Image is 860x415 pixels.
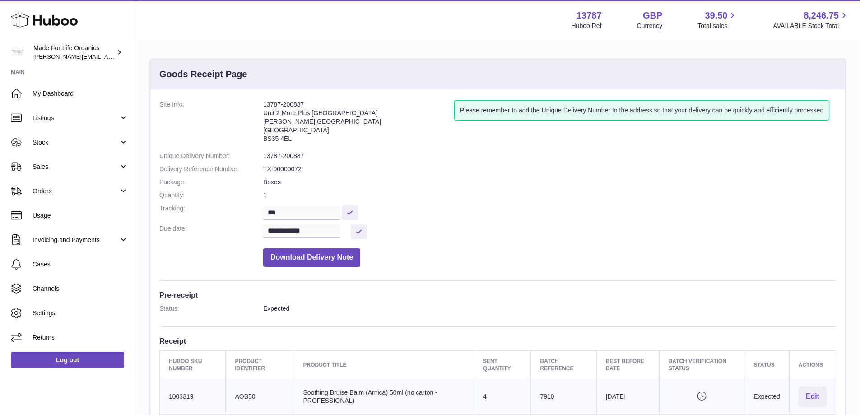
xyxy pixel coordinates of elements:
th: Batch Verification Status [659,350,744,379]
dt: Delivery Reference Number: [159,165,263,173]
dd: Boxes [263,178,836,187]
dt: Unique Delivery Number: [159,152,263,160]
div: Please remember to add the Unique Delivery Number to the address so that your delivery can be qui... [454,100,829,121]
dt: Due date: [159,224,263,239]
td: 7910 [531,379,596,415]
td: Expected [744,379,789,415]
td: AOB50 [226,379,294,415]
span: Stock [33,138,119,147]
dt: Site Info: [159,100,263,147]
dt: Status: [159,304,263,313]
div: Huboo Ref [572,22,602,30]
td: [DATE] [596,379,659,415]
td: 1003319 [160,379,226,415]
button: Download Delivery Note [263,248,360,267]
th: Actions [789,350,836,379]
span: Listings [33,114,119,122]
span: Total sales [697,22,738,30]
th: Product Identifier [226,350,294,379]
div: Currency [637,22,663,30]
button: Edit [799,386,827,407]
dd: 13787-200887 [263,152,836,160]
th: Status [744,350,789,379]
th: Huboo SKU Number [160,350,226,379]
td: Soothing Bruise Balm (Arnica) 50ml (no carton - PROFESSIONAL) [294,379,474,415]
strong: GBP [643,9,662,22]
span: Settings [33,309,128,317]
span: Invoicing and Payments [33,236,119,244]
span: Returns [33,333,128,342]
th: Batch Reference [531,350,596,379]
div: Made For Life Organics [33,44,115,61]
address: 13787-200887 Unit 2 More Plus [GEOGRAPHIC_DATA] [PERSON_NAME][GEOGRAPHIC_DATA] [GEOGRAPHIC_DATA] ... [263,100,454,147]
span: My Dashboard [33,89,128,98]
th: Product title [294,350,474,379]
span: Usage [33,211,128,220]
a: Log out [11,352,124,368]
dd: Expected [263,304,836,313]
span: Cases [33,260,128,269]
dd: 1 [263,191,836,200]
img: geoff.winwood@madeforlifeorganics.com [11,46,24,59]
strong: 13787 [576,9,602,22]
span: 39.50 [705,9,727,22]
h3: Receipt [159,336,836,346]
td: 4 [474,379,531,415]
dt: Quantity: [159,191,263,200]
span: 8,246.75 [804,9,839,22]
th: Sent Quantity [474,350,531,379]
dt: Tracking: [159,204,263,220]
h3: Goods Receipt Page [159,68,247,80]
a: 8,246.75 AVAILABLE Stock Total [773,9,849,30]
dt: Package: [159,178,263,187]
span: Orders [33,187,119,196]
span: Sales [33,163,119,171]
span: AVAILABLE Stock Total [773,22,849,30]
a: 39.50 Total sales [697,9,738,30]
h3: Pre-receipt [159,290,836,300]
dd: TX-00000072 [263,165,836,173]
span: [PERSON_NAME][EMAIL_ADDRESS][PERSON_NAME][DOMAIN_NAME] [33,53,229,60]
th: Best Before Date [596,350,659,379]
span: Channels [33,284,128,293]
